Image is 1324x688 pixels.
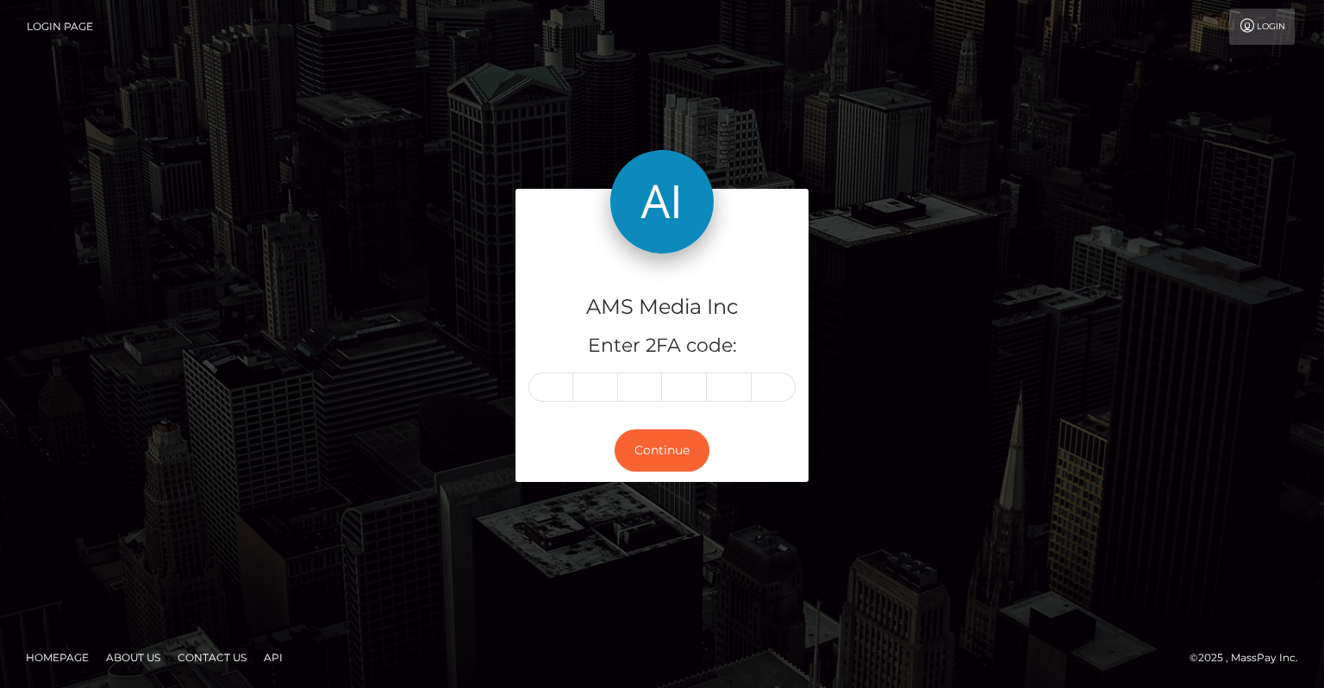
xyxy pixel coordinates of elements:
h5: Enter 2FA code: [528,333,796,360]
img: AMS Media Inc [610,150,714,253]
button: Continue [615,429,709,472]
a: Contact Us [171,644,253,671]
a: Homepage [19,644,96,671]
h4: AMS Media Inc [528,292,796,322]
a: API [257,644,290,671]
a: About Us [99,644,167,671]
a: Login Page [27,9,93,45]
div: © 2025 , MassPay Inc. [1190,648,1311,667]
a: Login [1229,9,1295,45]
